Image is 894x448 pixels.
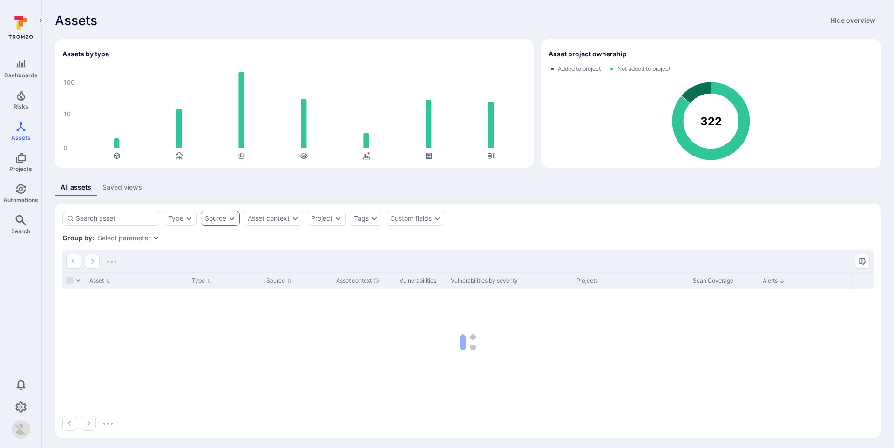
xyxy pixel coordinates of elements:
[855,254,870,269] button: Manage columns
[185,215,193,222] button: Expand dropdown
[248,215,290,222] button: Asset context
[291,215,299,222] button: Expand dropdown
[336,277,392,285] div: Asset context
[66,254,81,269] button: Go to the previous page
[63,79,75,87] text: 100
[63,110,71,118] text: 10
[66,277,74,284] span: Select all rows
[825,13,881,28] button: Hide overview
[103,423,113,425] img: Loading...
[3,197,38,204] span: Automations
[12,420,30,439] img: ACg8ocK1JAKP65d4V4P7lll9cylOnWli1vQIkky-3MIk2MO7KDD60A=s96-c
[228,215,236,222] button: Expand dropdown
[62,233,94,243] span: Group by:
[311,215,332,222] button: Project
[617,65,670,73] span: Not added to project
[12,420,30,439] div: Vlad Vasyuk1
[400,277,443,285] div: Vulnerabilities
[63,144,68,152] text: 0
[11,134,31,141] span: Assets
[98,234,160,242] div: grouping parameters
[371,215,378,222] button: Expand dropdown
[334,215,342,222] button: Expand dropdown
[576,277,685,285] div: Projects
[61,183,91,192] div: All assets
[205,215,226,222] button: Source
[62,416,77,431] button: Go to the previous page
[168,215,183,222] button: Type
[107,261,116,263] img: Loading...
[152,234,160,242] button: Expand dropdown
[14,103,28,110] span: Risks
[76,214,156,223] input: Search asset
[763,277,785,285] button: Sort by Alerts
[35,15,46,26] button: Expand navigation menu
[192,277,212,285] button: Sort by Type
[81,416,96,431] button: Go to the next page
[37,17,44,25] i: Expand navigation menu
[11,228,30,235] span: Search
[55,13,97,28] span: Assets
[4,72,38,79] span: Dashboards
[433,215,441,222] button: Expand dropdown
[354,215,369,222] button: Tags
[693,277,755,285] div: Scan Coverage
[390,215,432,222] button: Custom fields
[102,183,142,192] div: Saved views
[373,278,379,284] div: Automatically discovered context associated with the asset
[779,276,785,286] p: Sorted by: Alphabetically (Z-A)
[700,115,722,128] text: 322
[558,65,601,73] span: Added to project
[451,277,569,285] div: Vulnerabilities by severity
[9,165,32,172] span: Projects
[62,49,109,59] h2: Assets by type
[98,234,150,242] button: Select parameter
[85,254,100,269] button: Go to the next page
[89,277,111,285] button: Sort by Asset
[266,277,292,285] button: Sort by Source
[549,49,627,59] h2: Asset project ownership
[47,32,881,168] div: Assets overview
[55,179,881,196] div: assets tabs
